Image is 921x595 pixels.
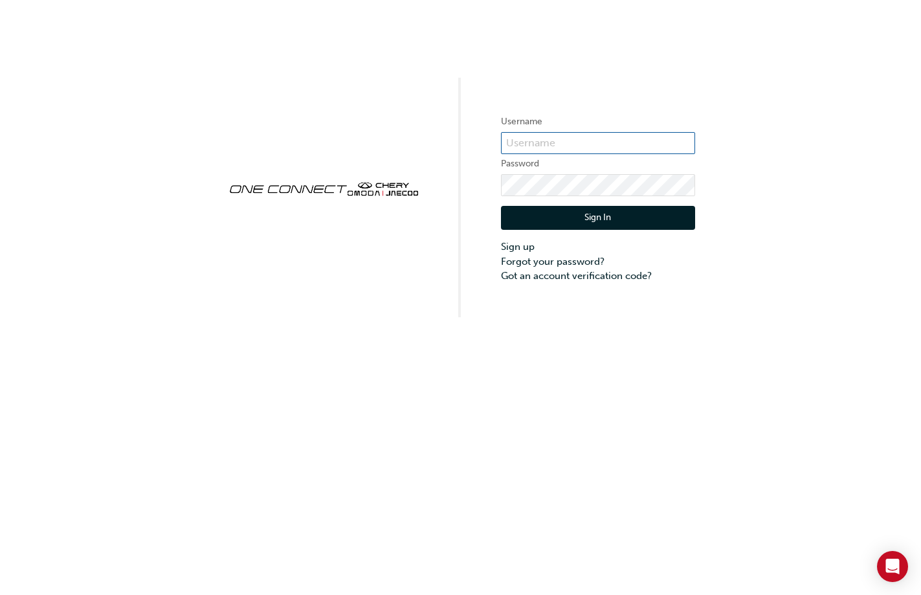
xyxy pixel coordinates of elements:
[501,156,695,172] label: Password
[227,171,421,205] img: oneconnect
[877,551,908,582] div: Open Intercom Messenger
[501,240,695,254] a: Sign up
[501,269,695,284] a: Got an account verification code?
[501,206,695,230] button: Sign In
[501,114,695,129] label: Username
[501,254,695,269] a: Forgot your password?
[501,132,695,154] input: Username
